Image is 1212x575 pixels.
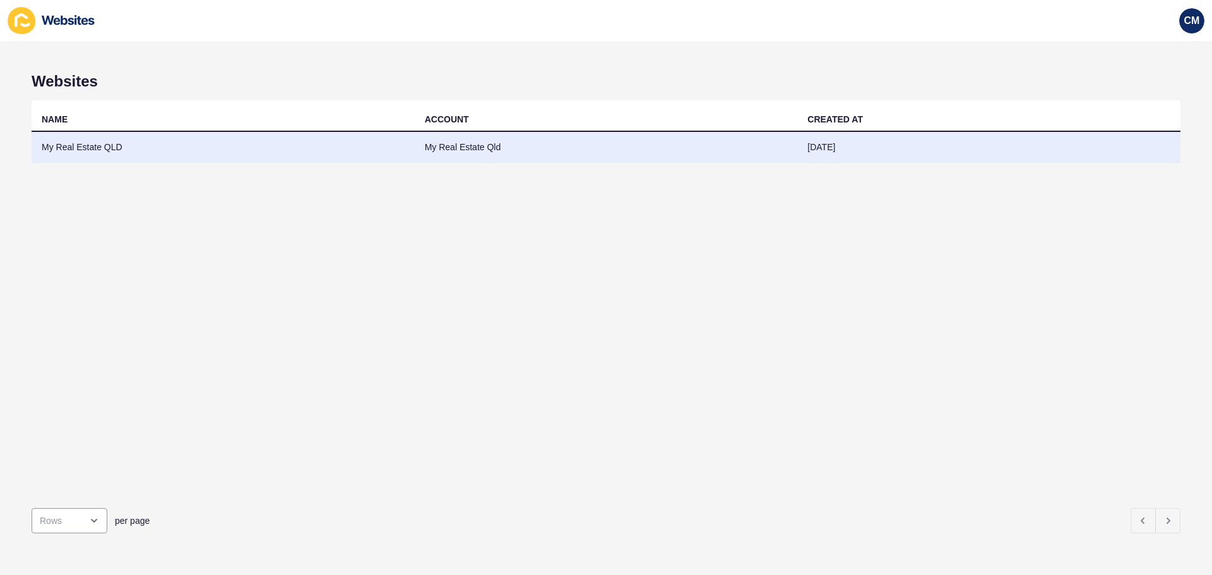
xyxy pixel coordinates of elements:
[32,132,415,163] td: My Real Estate QLD
[415,132,798,163] td: My Real Estate Qld
[115,514,150,527] span: per page
[42,113,68,126] div: NAME
[1184,15,1200,27] span: CM
[807,113,863,126] div: CREATED AT
[425,113,469,126] div: ACCOUNT
[32,508,107,533] div: open menu
[797,132,1180,163] td: [DATE]
[32,73,1180,90] h1: Websites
